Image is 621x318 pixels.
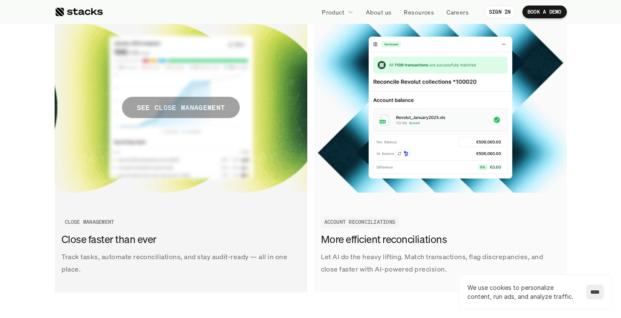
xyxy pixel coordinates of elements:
[65,219,114,225] h2: CLOSE MANAGEMENT
[101,197,138,203] a: Privacy Policy
[55,22,307,292] a: SEE CLOSE MANAGEMENTTrack tasks, automate reconciliations, and stay audit-ready — all in one plac...
[399,4,439,20] a: Resources
[321,232,556,247] h3: More efficient reconciliations
[489,9,511,15] p: SIGN IN
[366,8,391,17] p: About us
[446,8,469,17] p: Careers
[137,101,224,114] p: SEE CLOSE MANAGEMENT
[61,251,300,275] p: Track tasks, automate reconciliations, and stay audit-ready — all in one place.
[122,97,239,118] span: SEE CLOSE MANAGEMENT
[522,6,567,18] a: BOOK A DEMO
[528,9,562,15] p: BOOK A DEMO
[404,8,434,17] p: Resources
[61,232,296,247] h3: Close faster than ever
[321,251,560,275] p: Let AI do the heavy lifting. Match transactions, flag discrepancies, and close faster with AI-pow...
[467,283,577,301] p: We use cookies to personalize content, run ads, and analyze traffic.
[361,4,397,20] a: About us
[322,8,344,17] p: Product
[324,219,396,225] h2: ACCOUNT RECONCILIATIONS
[441,4,474,20] a: Careers
[484,6,516,18] a: SIGN IN
[314,22,567,292] a: Let AI do the heavy lifting. Match transactions, flag discrepancies, and close faster with AI-pow...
